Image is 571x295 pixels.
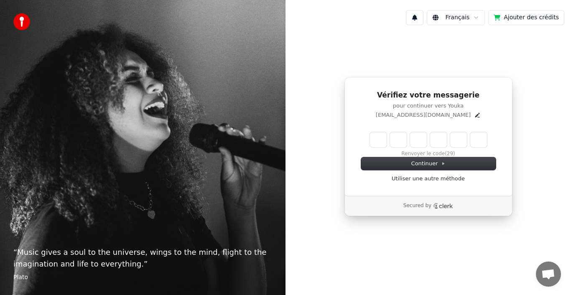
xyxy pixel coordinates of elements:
footer: Plato [13,273,272,282]
a: Ouvrir le chat [536,262,561,287]
p: “ Music gives a soul to the universe, wings to the mind, flight to the imagination and life to ev... [13,246,272,270]
button: Ajouter des crédits [488,10,564,25]
p: Secured by [403,203,431,209]
img: youka [13,13,30,30]
a: Clerk logo [433,203,453,209]
p: pour continuer vers Youka [361,102,496,110]
a: Utiliser une autre méthode [392,175,465,182]
h1: Vérifiez votre messagerie [361,90,496,100]
span: Continuer [411,160,446,167]
input: Enter verification code [370,132,487,147]
button: Edit [474,112,481,118]
button: Continuer [361,157,496,170]
p: [EMAIL_ADDRESS][DOMAIN_NAME] [376,111,471,119]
